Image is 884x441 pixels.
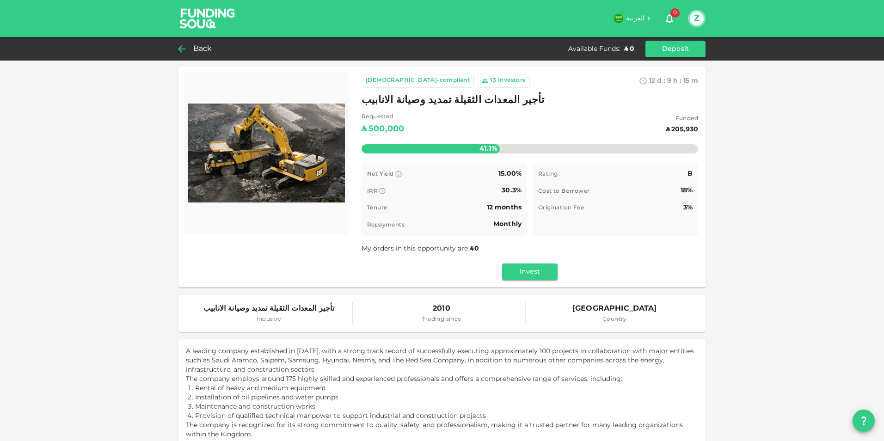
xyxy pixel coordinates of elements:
p: A leading company established in [DATE], with a strong track record of successfully executing app... [186,347,698,374]
span: Rating [538,171,558,177]
button: question [853,410,875,432]
img: Marketplace Logo [188,76,345,230]
span: Tenure [367,205,387,211]
div: 13 [490,76,496,86]
span: 0 [670,8,680,18]
div: [DEMOGRAPHIC_DATA]-compliant [366,76,470,86]
span: 12 months [487,204,522,211]
span: Requested [362,113,404,122]
span: Repayments [367,222,405,228]
p: Maintenance and construction works [195,402,689,411]
span: h : [673,78,681,84]
span: Industry [203,315,334,325]
span: B [688,171,693,177]
div: Investors [498,76,526,86]
p: Provision of qualified technical manpower to support industrial and construction projects [195,411,689,421]
div: Available Funds : [568,44,620,54]
span: 15 [683,78,689,84]
span: تأجير المعدات الثقيلة تمديد وصيانة الانابيب [203,302,334,315]
span: Cost to Borrower [538,189,589,194]
button: 0 [660,9,679,28]
span: 0 [474,245,479,252]
span: تأجير المعدات الثقيلة تمديد وصيانة الانابيب [362,92,545,110]
span: 3% [683,204,693,211]
span: m [691,78,698,84]
span: [GEOGRAPHIC_DATA] [572,302,657,315]
span: Country [572,315,657,325]
button: Invest [502,263,558,280]
img: flag-sa.b9a346574cdc8950dd34b50780441f57.svg [614,14,623,23]
span: 9 [667,78,671,84]
span: Funded [666,115,698,124]
span: d : [657,78,665,84]
span: Net Yield [367,171,394,177]
span: 30.3% [502,187,522,194]
span: Back [193,43,212,55]
span: 2010 [422,302,461,315]
span: 15.00% [498,171,522,177]
p: Installation of oil pipelines and water pumps [195,393,689,402]
button: Z [690,12,704,25]
p: The company is recognized for its strong commitment to quality, safety, and professionalism, maki... [186,421,698,439]
span: 18% [681,187,693,194]
span: Origination Fee [538,205,584,211]
span: Trading since [422,315,461,325]
span: Monthly [493,221,522,227]
span: العربية [626,15,645,22]
button: Deposit [645,41,706,57]
span: 12 [649,78,655,84]
p: Rental of heavy and medium equipment [195,384,689,393]
span: IRR [367,189,378,194]
div: ʢ 0 [624,44,634,54]
p: The company employs around 175 highly skilled and experienced professionals and offers a comprehe... [186,374,698,384]
span: My orders in this opportunity are [362,245,480,252]
span: ʢ [470,245,473,252]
